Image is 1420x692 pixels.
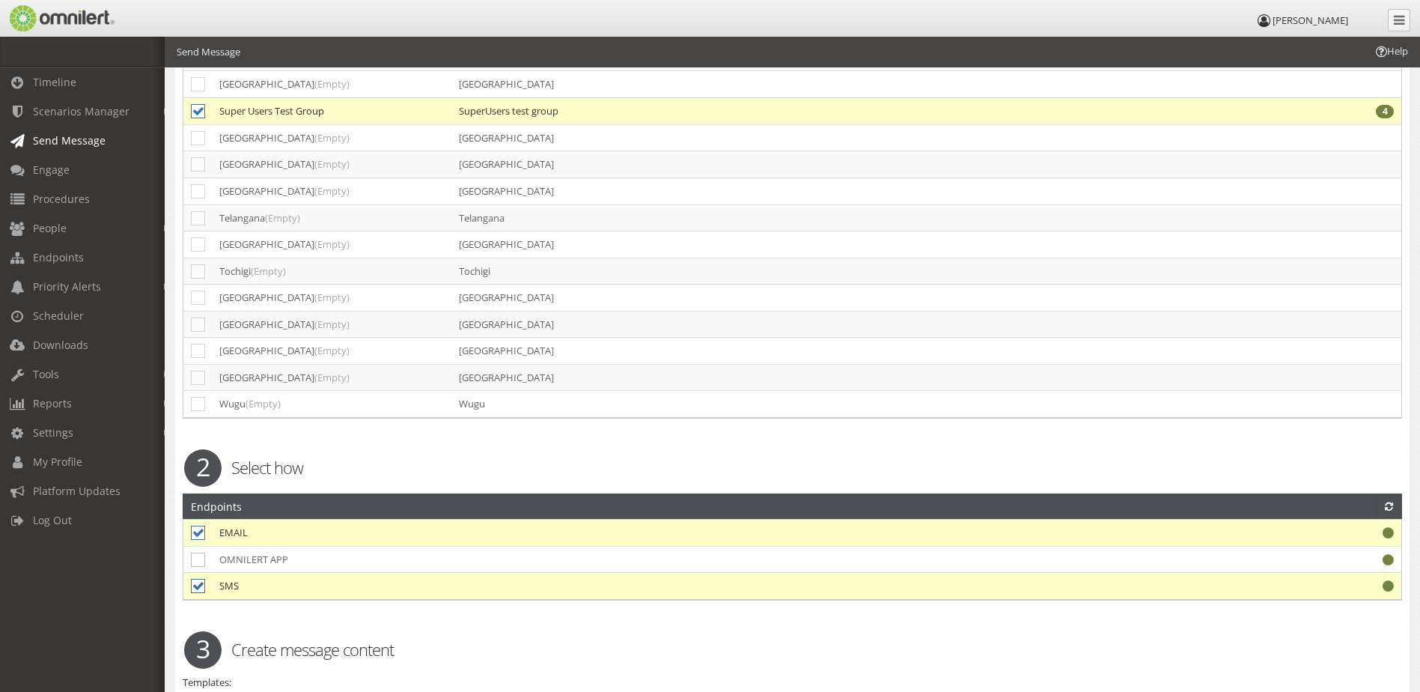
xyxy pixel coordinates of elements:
span: (Empty) [251,264,286,278]
td: OMNILERT APP [212,546,1118,573]
span: Help [34,10,64,24]
i: Working properly. [1383,555,1394,565]
span: Endpoints [33,250,84,264]
td: [GEOGRAPHIC_DATA] [212,124,451,151]
td: Super Users Test Group [212,97,451,124]
td: SMS [212,573,1118,599]
span: Timeline [33,75,76,89]
a: Collapse Menu [1388,9,1410,31]
td: Wugu [212,391,451,417]
span: 3 [184,631,222,669]
td: [GEOGRAPHIC_DATA] [451,311,1274,338]
span: [PERSON_NAME] [1273,13,1348,27]
span: (Empty) [314,77,350,91]
span: (Empty) [314,344,350,357]
h2: Endpoints [191,494,242,518]
td: [GEOGRAPHIC_DATA] [212,311,451,338]
td: Telangana [212,204,451,231]
td: [GEOGRAPHIC_DATA] [212,285,451,312]
span: (Empty) [246,397,281,410]
span: Tools [33,367,59,381]
td: Telangana [451,204,1274,231]
span: (Empty) [314,318,350,331]
td: [GEOGRAPHIC_DATA] [451,285,1274,312]
span: Scenarios Manager [33,104,129,118]
div: 4 [1376,105,1394,118]
span: 2 [184,449,222,487]
td: [GEOGRAPHIC_DATA] [451,364,1274,391]
td: [GEOGRAPHIC_DATA] [212,338,451,365]
span: My Profile [33,455,82,469]
span: Send Message [33,133,106,148]
span: Scheduler [33,309,84,323]
td: [GEOGRAPHIC_DATA] [212,151,451,178]
label: Templates: [183,676,231,690]
span: Downloads [33,338,88,352]
img: Omnilert [7,5,115,31]
span: Log Out [33,513,72,527]
td: [GEOGRAPHIC_DATA] [451,231,1274,258]
i: Working properly. [1383,581,1394,591]
span: (Empty) [314,371,350,384]
span: (Empty) [314,184,350,198]
span: Settings [33,425,73,440]
td: [GEOGRAPHIC_DATA] [212,364,451,391]
span: Platform Updates [33,484,121,498]
td: [GEOGRAPHIC_DATA] [451,151,1274,178]
span: (Empty) [314,291,350,304]
span: People [33,221,67,235]
td: [GEOGRAPHIC_DATA] [451,71,1274,98]
td: [GEOGRAPHIC_DATA] [212,71,451,98]
span: (Empty) [314,157,350,171]
td: [GEOGRAPHIC_DATA] [451,177,1274,204]
span: Engage [33,163,70,177]
li: Send Message [177,45,240,59]
span: (Empty) [314,237,350,251]
i: Working properly. [1383,528,1394,538]
td: Wugu [451,391,1274,417]
span: Help [1374,44,1408,58]
h2: Create message content [173,638,1412,661]
td: EMAIL [212,520,1118,547]
span: (Empty) [314,131,350,145]
h2: Select how [173,456,1412,479]
span: Priority Alerts [33,279,101,294]
td: Tochigi [212,258,451,285]
span: Procedures [33,192,90,206]
td: [GEOGRAPHIC_DATA] [212,177,451,204]
span: (Empty) [265,211,300,225]
span: Reports [33,396,72,410]
td: SuperUsers test group [451,97,1274,124]
td: [GEOGRAPHIC_DATA] [451,338,1274,365]
td: Tochigi [451,258,1274,285]
td: [GEOGRAPHIC_DATA] [212,231,451,258]
td: [GEOGRAPHIC_DATA] [451,124,1274,151]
